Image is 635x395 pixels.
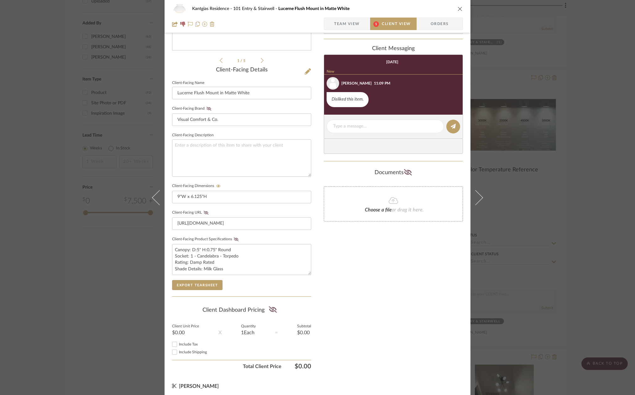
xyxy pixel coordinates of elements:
div: X [218,329,222,336]
div: New [324,69,463,75]
img: Remove from project [210,22,215,27]
span: Kantgias Residence [192,7,233,11]
label: Client-Facing Brand [172,107,213,111]
label: Client Unit Price [172,325,199,328]
img: user_avatar.png [327,77,339,90]
div: Disliked this item. [327,92,369,107]
label: Client-Facing URL [172,210,210,215]
span: Total Client Price [172,363,281,370]
span: Lucerne Flush Mount in Matte White [278,7,349,11]
div: $0.00 [172,330,199,335]
button: Client-Facing Brand [205,107,213,111]
span: / [240,59,243,63]
span: Client View [382,18,411,30]
label: Client-Facing Description [172,134,214,137]
div: Documents [324,168,463,178]
span: [PERSON_NAME] [179,384,219,389]
button: Client-Facing Product Specifications [232,237,240,242]
span: Orders [424,18,456,30]
img: e14950e9-7900-4c22-8311-5c4be42f4f49_48x40.jpg [172,3,187,15]
div: 1 Each [241,330,256,335]
input: Enter Client-Facing Item Name [172,87,311,99]
button: Export Tearsheet [172,280,223,290]
label: Client-Facing Name [172,81,204,85]
span: 1 [237,59,240,63]
label: Client-Facing Dimensions [172,184,223,188]
div: [DATE] [386,60,398,64]
label: Client-Facing Product Specifications [172,237,240,242]
div: [PERSON_NAME] [341,81,372,86]
span: 101 Entry & Stairwell [233,7,278,11]
button: Client-Facing URL [202,210,210,215]
span: Choose a file [365,207,392,212]
div: 11:09 PM [374,81,390,86]
div: client Messaging [324,45,463,52]
button: Client-Facing Dimensions [214,184,223,188]
span: 5 [243,59,246,63]
div: Client-Facing Details [172,67,311,74]
span: $0.00 [281,363,311,370]
input: Enter item dimensions [172,191,311,203]
span: Team View [334,18,360,30]
input: Enter Client-Facing Brand [172,113,311,126]
div: $0.00 [297,330,311,335]
label: Quantity [241,325,256,328]
span: Include Shipping [179,350,207,354]
div: = [275,329,278,336]
button: close [457,6,463,12]
span: or drag it here. [392,207,424,212]
label: Subtotal [297,325,311,328]
input: Enter item URL [172,217,311,230]
span: 1 [373,21,379,27]
div: Client Dashboard Pricing [172,303,311,317]
span: Include Tax [179,342,198,346]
